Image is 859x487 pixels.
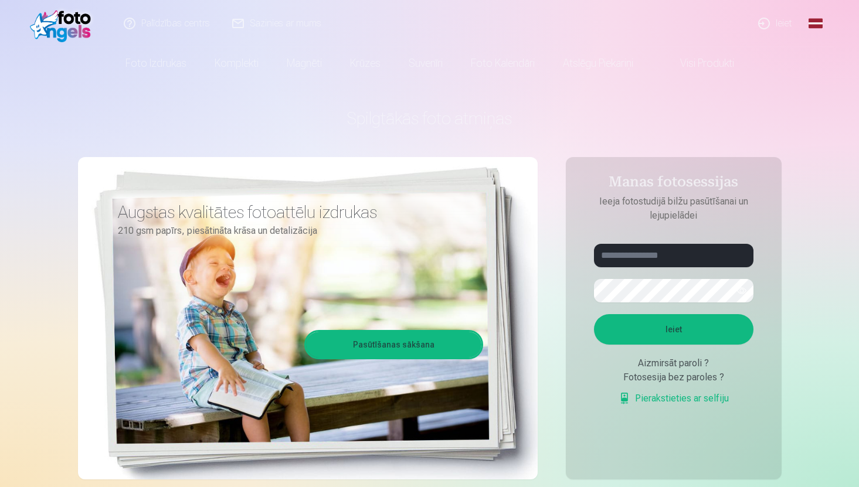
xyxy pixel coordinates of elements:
[594,370,753,384] div: Fotosesija bez paroles ?
[395,47,457,80] a: Suvenīri
[78,108,782,129] h1: Spilgtākās foto atmiņas
[549,47,647,80] a: Atslēgu piekariņi
[594,356,753,370] div: Aizmirsāt paroli ?
[647,47,748,80] a: Visi produkti
[594,314,753,345] button: Ieiet
[273,47,336,80] a: Magnēti
[118,202,474,223] h3: Augstas kvalitātes fotoattēlu izdrukas
[118,223,474,239] p: 210 gsm papīrs, piesātināta krāsa un detalizācija
[582,173,765,195] h4: Manas fotosessijas
[582,195,765,223] p: Ieeja fotostudijā bilžu pasūtīšanai un lejupielādei
[111,47,201,80] a: Foto izdrukas
[336,47,395,80] a: Krūzes
[619,391,729,406] a: Pierakstieties ar selfiju
[201,47,273,80] a: Komplekti
[306,332,481,357] a: Pasūtīšanas sākšana
[457,47,549,80] a: Foto kalendāri
[30,5,97,42] img: /fa1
